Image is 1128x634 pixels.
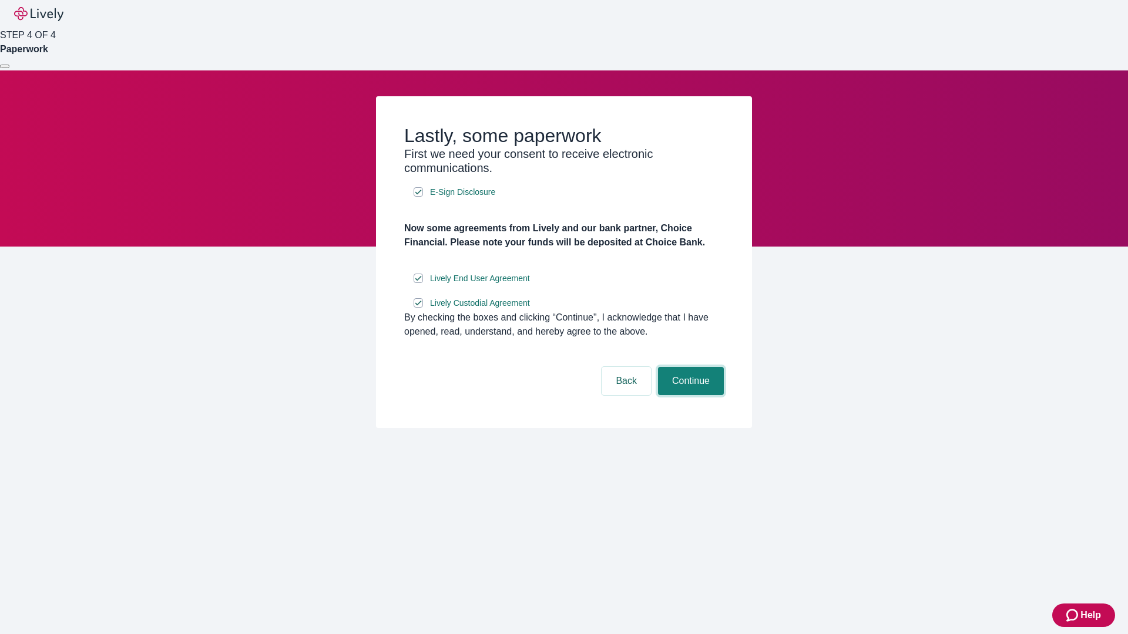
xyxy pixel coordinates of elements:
img: Lively [14,7,63,21]
svg: Zendesk support icon [1066,608,1080,622]
h4: Now some agreements from Lively and our bank partner, Choice Financial. Please note your funds wi... [404,221,724,249]
button: Continue [658,367,724,395]
button: Back [602,367,651,395]
h3: First we need your consent to receive electronic communications. [404,147,724,175]
a: e-sign disclosure document [428,271,532,286]
div: By checking the boxes and clicking “Continue", I acknowledge that I have opened, read, understand... [404,311,724,339]
span: Help [1080,608,1101,622]
a: e-sign disclosure document [428,296,532,311]
span: Lively Custodial Agreement [430,297,530,309]
span: E-Sign Disclosure [430,186,495,198]
button: Zendesk support iconHelp [1052,603,1115,627]
h2: Lastly, some paperwork [404,124,724,147]
a: e-sign disclosure document [428,185,498,200]
span: Lively End User Agreement [430,272,530,285]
